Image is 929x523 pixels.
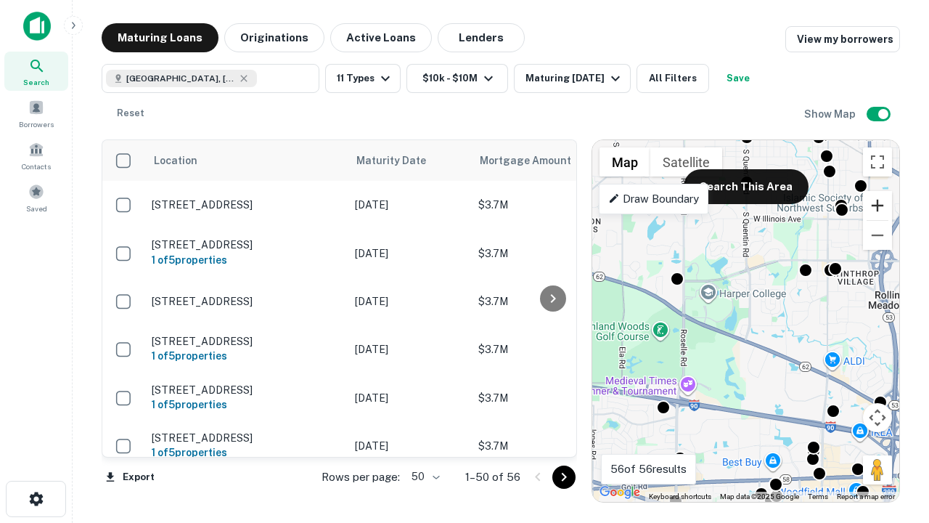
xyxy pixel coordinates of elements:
button: Keyboard shortcuts [649,492,711,502]
p: Rows per page: [322,469,400,486]
p: [STREET_ADDRESS] [152,198,340,211]
img: Google [596,483,644,502]
button: All Filters [637,64,709,93]
button: Show satellite imagery [650,147,722,177]
p: [STREET_ADDRESS] [152,384,340,397]
p: $3.7M [478,438,623,454]
p: [DATE] [355,197,464,213]
button: Maturing [DATE] [514,64,631,93]
a: Open this area in Google Maps (opens a new window) [596,483,644,502]
span: Borrowers [19,118,54,130]
p: [DATE] [355,246,464,261]
button: Save your search to get updates of matches that match your search criteria. [715,64,761,93]
th: Maturity Date [348,140,471,181]
p: $3.7M [478,197,623,213]
img: capitalize-icon.png [23,12,51,41]
h6: 1 of 5 properties [152,348,340,364]
a: Terms (opens in new tab) [808,492,828,500]
th: Location [144,140,348,181]
span: Map data ©2025 Google [720,492,799,500]
div: 0 0 [592,140,899,502]
button: Drag Pegman onto the map to open Street View [863,455,892,485]
div: 50 [406,466,442,487]
p: $3.7M [478,293,623,309]
button: Reset [107,99,154,128]
button: Zoom in [863,191,892,220]
p: [STREET_ADDRESS] [152,431,340,445]
button: Export [102,466,158,488]
span: Mortgage Amount [480,152,590,169]
button: 11 Types [325,64,401,93]
button: Search This Area [684,169,809,204]
p: [DATE] [355,341,464,357]
a: View my borrowers [785,26,900,52]
p: [STREET_ADDRESS] [152,295,340,308]
button: Lenders [438,23,525,52]
p: $3.7M [478,390,623,406]
h6: Show Map [804,106,858,122]
p: [DATE] [355,390,464,406]
button: Toggle fullscreen view [863,147,892,177]
a: Borrowers [4,94,68,133]
p: $3.7M [478,341,623,357]
th: Mortgage Amount [471,140,631,181]
p: [DATE] [355,438,464,454]
a: Saved [4,178,68,217]
span: Maturity Date [356,152,445,169]
button: Go to next page [552,466,576,489]
iframe: Chat Widget [856,360,929,430]
span: Contacts [22,161,51,172]
button: Active Loans [330,23,432,52]
span: [GEOGRAPHIC_DATA], [GEOGRAPHIC_DATA] [126,72,235,85]
h6: 1 of 5 properties [152,445,340,461]
button: Show street map [599,147,650,177]
h6: 1 of 5 properties [152,252,340,268]
p: [DATE] [355,293,464,309]
p: [STREET_ADDRESS] [152,238,340,251]
button: Maturing Loans [102,23,218,52]
p: 1–50 of 56 [465,469,520,486]
span: Search [23,76,49,88]
button: Zoom out [863,221,892,250]
button: $10k - $10M [406,64,508,93]
p: 56 of 56 results [610,461,687,478]
p: [STREET_ADDRESS] [152,335,340,348]
button: Originations [224,23,324,52]
div: Maturing [DATE] [525,70,624,87]
a: Contacts [4,136,68,175]
span: Saved [26,203,47,214]
a: Search [4,52,68,91]
a: Report a map error [837,492,895,500]
p: Draw Boundary [608,190,699,208]
h6: 1 of 5 properties [152,397,340,413]
span: Location [153,152,197,169]
p: $3.7M [478,246,623,261]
